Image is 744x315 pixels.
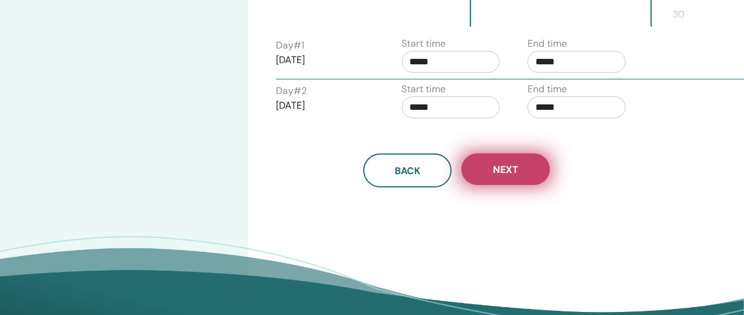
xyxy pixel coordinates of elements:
[276,38,304,53] label: Day # 1
[363,154,452,188] button: Back
[402,36,446,51] label: Start time
[402,82,446,97] label: Start time
[276,98,374,113] p: [DATE]
[528,82,567,97] label: End time
[493,163,518,176] span: Next
[461,154,550,185] button: Next
[528,36,567,51] label: End time
[666,2,691,27] button: 30
[276,53,374,67] p: [DATE]
[276,84,307,98] label: Day # 2
[395,164,420,177] span: Back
